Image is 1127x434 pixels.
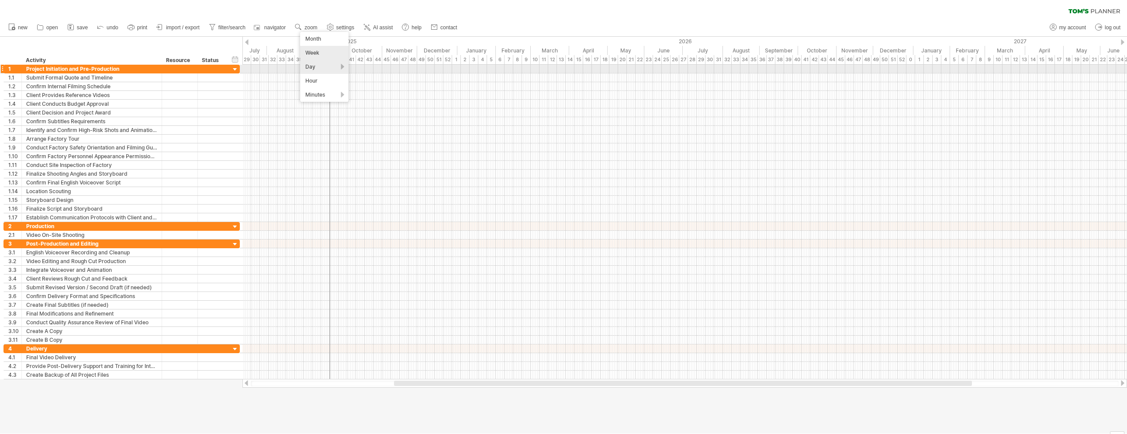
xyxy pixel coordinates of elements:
[26,344,157,353] div: Delivery
[906,55,915,64] div: 0
[26,240,157,248] div: Post-Production and Editing
[8,266,21,274] div: 3.3
[845,55,854,64] div: 46
[26,309,157,318] div: Final Modifications and Refinement
[8,135,21,143] div: 1.8
[898,55,906,64] div: 52
[8,274,21,283] div: 3.4
[8,117,21,125] div: 1.6
[264,24,286,31] span: navigator
[8,65,21,73] div: 1
[618,55,627,64] div: 20
[653,55,662,64] div: 24
[1011,55,1020,64] div: 12
[26,143,157,152] div: Conduct Factory Safety Orientation and Filming Guidelines Presentation
[26,178,157,187] div: Confirm Final English Voiceover Script
[854,55,863,64] div: 47
[400,22,424,33] a: help
[723,55,732,64] div: 32
[411,24,422,31] span: help
[8,231,21,239] div: 2.1
[924,55,933,64] div: 2
[26,336,157,344] div: Create B Copy
[26,231,157,239] div: Video On-Site Shooting
[18,24,28,31] span: new
[26,126,157,134] div: Identify and Confirm High-Risk Shots and Animation Requirements
[522,55,531,64] div: 9
[435,55,443,64] div: 51
[679,55,688,64] div: 27
[1090,55,1099,64] div: 21
[1064,46,1100,55] div: May 2027
[8,187,21,195] div: 1.14
[457,46,496,55] div: January 2026
[8,143,21,152] div: 1.9
[994,55,1003,64] div: 10
[1029,55,1037,64] div: 14
[300,46,349,60] div: Week
[26,152,157,160] div: Confirm Factory Personnel Appearance Permissions and Arrangements
[505,55,513,64] div: 7
[207,22,248,33] a: filter/search
[8,353,21,361] div: 4.1
[8,161,21,169] div: 1.11
[985,46,1025,55] div: March 2027
[749,55,758,64] div: 35
[8,371,21,379] div: 4.3
[8,178,21,187] div: 1.13
[705,55,714,64] div: 30
[26,65,157,73] div: Project Initiation and Pre-Production
[26,257,157,265] div: Video Editing and Rough Cut Production
[286,55,295,64] div: 34
[8,196,21,204] div: 1.15
[26,213,157,222] div: Establish Communication Protocols with Client and Team
[688,55,697,64] div: 28
[400,55,408,64] div: 47
[8,327,21,335] div: 3.10
[8,257,21,265] div: 3.2
[871,55,880,64] div: 49
[1055,55,1064,64] div: 17
[26,82,157,90] div: Confirm Internal Filming Schedule
[417,55,426,64] div: 49
[26,108,157,117] div: Client Decision and Project Award
[1020,55,1029,64] div: 13
[837,46,873,55] div: November 2026
[26,362,157,370] div: Provide Post-Delivery Support and Training for Internal Stakeholders
[758,55,767,64] div: 36
[714,55,723,64] div: 31
[269,55,277,64] div: 32
[35,22,61,33] a: open
[1105,24,1120,31] span: log out
[644,46,683,55] div: June 2026
[457,37,913,46] div: 2026
[775,55,784,64] div: 38
[26,135,157,143] div: Arrange Factory Tour
[583,55,592,64] div: 16
[609,55,618,64] div: 19
[8,91,21,99] div: 1.3
[26,283,157,292] div: Submit Revised Version / Second Draft (if needed)
[107,24,118,31] span: undo
[8,213,21,222] div: 1.17
[300,32,349,46] div: Month
[683,46,723,55] div: July 2026
[959,55,968,64] div: 6
[976,55,985,64] div: 8
[819,55,828,64] div: 43
[627,55,636,64] div: 21
[6,22,30,33] a: new
[539,55,548,64] div: 11
[531,46,569,55] div: March 2026
[802,55,810,64] div: 41
[26,91,157,99] div: Client Provides Reference Videos
[470,55,478,64] div: 3
[26,56,157,65] div: Activity
[417,46,457,55] div: December 2025
[26,371,157,379] div: Create Backup of All Project Files
[26,170,157,178] div: Finalize Shooting Angles and Storyboard
[26,353,157,361] div: Final Video Delivery
[913,46,950,55] div: January 2027
[26,292,157,300] div: Confirm Delivery Format and Specifications
[166,56,193,65] div: Resource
